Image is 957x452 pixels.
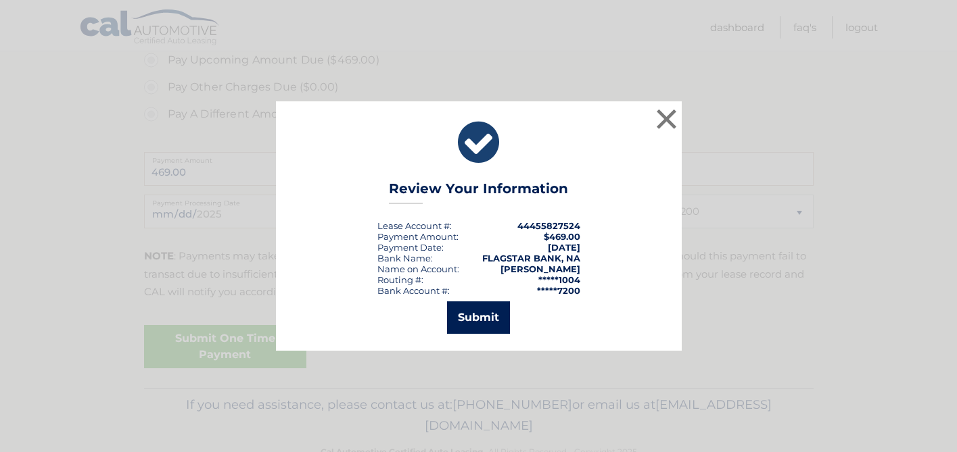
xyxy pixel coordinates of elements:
[377,220,452,231] div: Lease Account #:
[377,242,444,253] div: :
[482,253,580,263] strong: FLAGSTAR BANK, NA
[377,253,433,263] div: Bank Name:
[548,242,580,253] span: [DATE]
[377,263,459,274] div: Name on Account:
[377,242,442,253] span: Payment Date
[653,105,680,132] button: ×
[377,274,423,285] div: Routing #:
[544,231,580,242] span: $469.00
[377,231,459,242] div: Payment Amount:
[447,301,510,334] button: Submit
[377,285,450,296] div: Bank Account #:
[500,263,580,274] strong: [PERSON_NAME]
[517,220,580,231] strong: 44455827524
[389,180,568,204] h3: Review Your Information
